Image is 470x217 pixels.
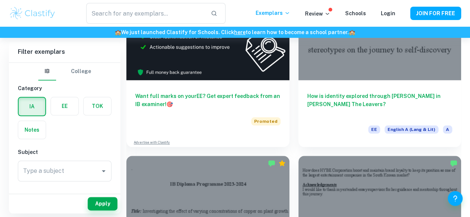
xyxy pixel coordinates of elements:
p: Review [305,10,330,18]
button: Notes [18,121,46,139]
button: EE [51,97,78,115]
h6: Category [18,84,111,92]
h6: Want full marks on your EE ? Get expert feedback from an IB examiner! [135,92,281,108]
span: English A (Lang & Lit) [385,125,438,134]
button: Help and Feedback [448,191,463,206]
button: Open [98,166,109,176]
div: Filter type choice [38,63,91,80]
a: here [234,29,246,35]
h6: How is identity explored through [PERSON_NAME] in [PERSON_NAME] The Leavers? [307,92,453,116]
span: A [443,125,452,134]
button: JOIN FOR FREE [410,7,461,20]
span: Promoted [251,117,281,125]
input: Search for any exemplars... [86,3,205,24]
a: Schools [345,10,366,16]
img: Marked [268,160,275,167]
button: TOK [84,97,111,115]
span: 🏫 [115,29,121,35]
button: IA [19,98,45,115]
a: Advertise with Clastify [134,140,170,145]
div: Premium [278,160,286,167]
button: Apply [88,197,117,210]
img: Clastify logo [9,6,56,21]
a: Login [381,10,395,16]
p: Exemplars [256,9,290,17]
h6: We just launched Clastify for Schools. Click to learn how to become a school partner. [1,28,469,36]
h6: Filter exemplars [9,42,120,62]
span: 🎯 [166,101,173,107]
span: 🏫 [349,29,355,35]
img: Marked [450,160,457,167]
button: College [71,63,91,80]
h6: Subject [18,148,111,156]
span: EE [368,125,380,134]
button: IB [38,63,56,80]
